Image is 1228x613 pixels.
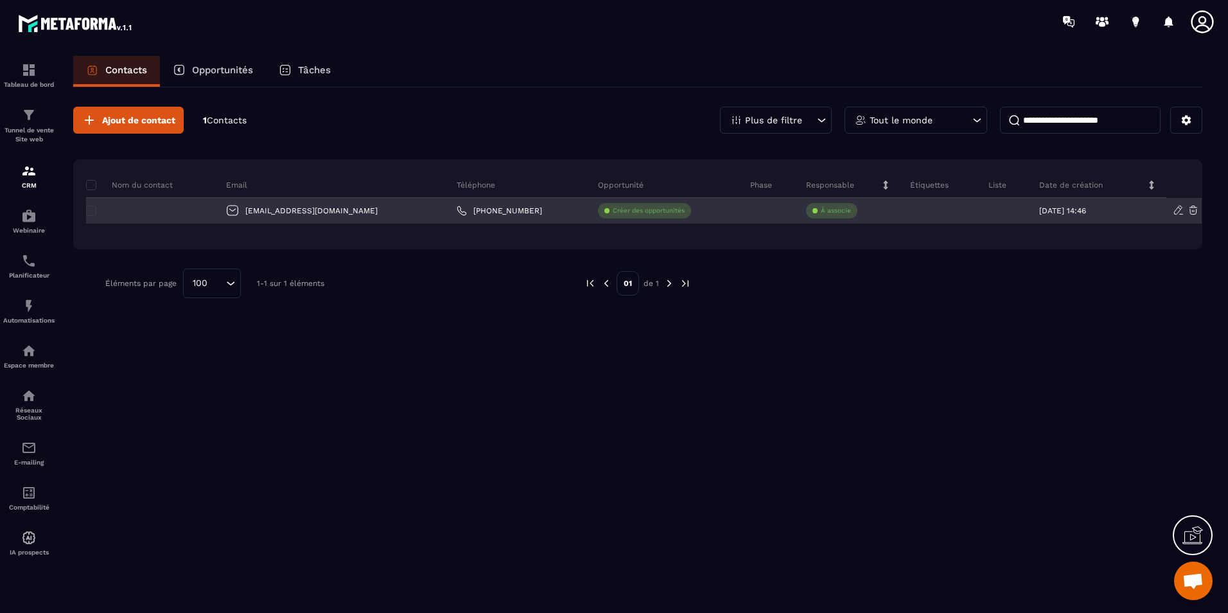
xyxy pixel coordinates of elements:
img: next [663,278,675,289]
input: Search for option [212,276,223,290]
a: automationsautomationsAutomatisations [3,289,55,333]
p: Tableau de bord [3,81,55,88]
a: accountantaccountantComptabilité [3,475,55,520]
p: Réseaux Sociaux [3,407,55,421]
p: [DATE] 14:46 [1039,206,1086,215]
a: Contacts [73,56,160,87]
p: Éléments par page [105,279,177,288]
span: Contacts [207,115,247,125]
img: next [680,278,691,289]
p: Tout le monde [870,116,933,125]
img: automations [21,298,37,314]
p: Email [226,180,247,190]
p: Tâches [298,64,331,76]
div: Ouvrir le chat [1174,562,1213,600]
a: formationformationTunnel de vente Site web [3,98,55,154]
img: automations [21,530,37,546]
p: 1-1 sur 1 éléments [257,279,324,288]
p: Contacts [105,64,147,76]
p: CRM [3,182,55,189]
a: Tâches [266,56,344,87]
p: IA prospects [3,549,55,556]
a: automationsautomationsEspace membre [3,333,55,378]
p: Planificateur [3,272,55,279]
img: automations [21,208,37,224]
a: automationsautomationsWebinaire [3,199,55,244]
p: Opportunité [598,180,644,190]
p: Créer des opportunités [613,206,685,215]
a: emailemailE-mailing [3,431,55,475]
p: Espace membre [3,362,55,369]
p: Phase [750,180,772,190]
p: 01 [617,271,639,296]
a: [PHONE_NUMBER] [457,206,542,216]
p: Webinaire [3,227,55,234]
span: 100 [188,276,212,290]
button: Ajout de contact [73,107,184,134]
a: Opportunités [160,56,266,87]
p: Nom du contact [86,180,173,190]
p: Tunnel de vente Site web [3,126,55,144]
img: formation [21,62,37,78]
p: 1 [203,114,247,127]
p: Téléphone [457,180,495,190]
a: formationformationCRM [3,154,55,199]
p: À associe [821,206,851,215]
span: Ajout de contact [102,114,175,127]
p: de 1 [644,278,659,289]
img: prev [601,278,612,289]
p: Liste [988,180,1006,190]
a: schedulerschedulerPlanificateur [3,244,55,289]
p: Comptabilité [3,504,55,511]
div: Search for option [183,269,241,298]
img: accountant [21,485,37,501]
img: scheduler [21,253,37,269]
p: Automatisations [3,317,55,324]
a: formationformationTableau de bord [3,53,55,98]
img: logo [18,12,134,35]
p: Opportunités [192,64,253,76]
p: Étiquettes [910,180,949,190]
img: automations [21,343,37,359]
img: email [21,440,37,456]
p: Plus de filtre [745,116,802,125]
img: social-network [21,388,37,404]
img: prev [584,278,596,289]
p: Responsable [806,180,854,190]
img: formation [21,107,37,123]
p: E-mailing [3,459,55,466]
p: Date de création [1039,180,1103,190]
a: social-networksocial-networkRéseaux Sociaux [3,378,55,431]
img: formation [21,163,37,179]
